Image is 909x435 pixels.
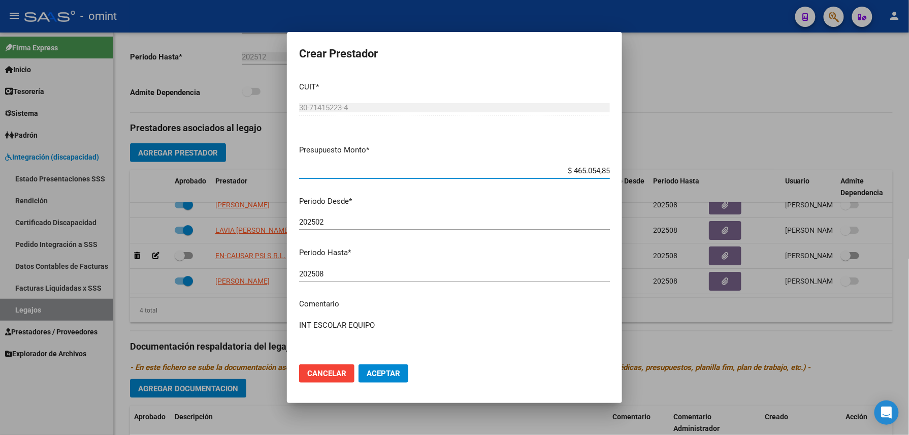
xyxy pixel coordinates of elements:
h2: Crear Prestador [299,44,610,64]
p: CUIT [299,81,610,93]
div: Open Intercom Messenger [874,400,899,425]
button: Aceptar [359,364,408,383]
p: Periodo Hasta [299,247,610,259]
p: Periodo Desde [299,196,610,207]
span: Aceptar [367,369,400,378]
p: Comentario [299,298,610,310]
button: Cancelar [299,364,354,383]
p: Presupuesto Monto [299,144,610,156]
span: Cancelar [307,369,346,378]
